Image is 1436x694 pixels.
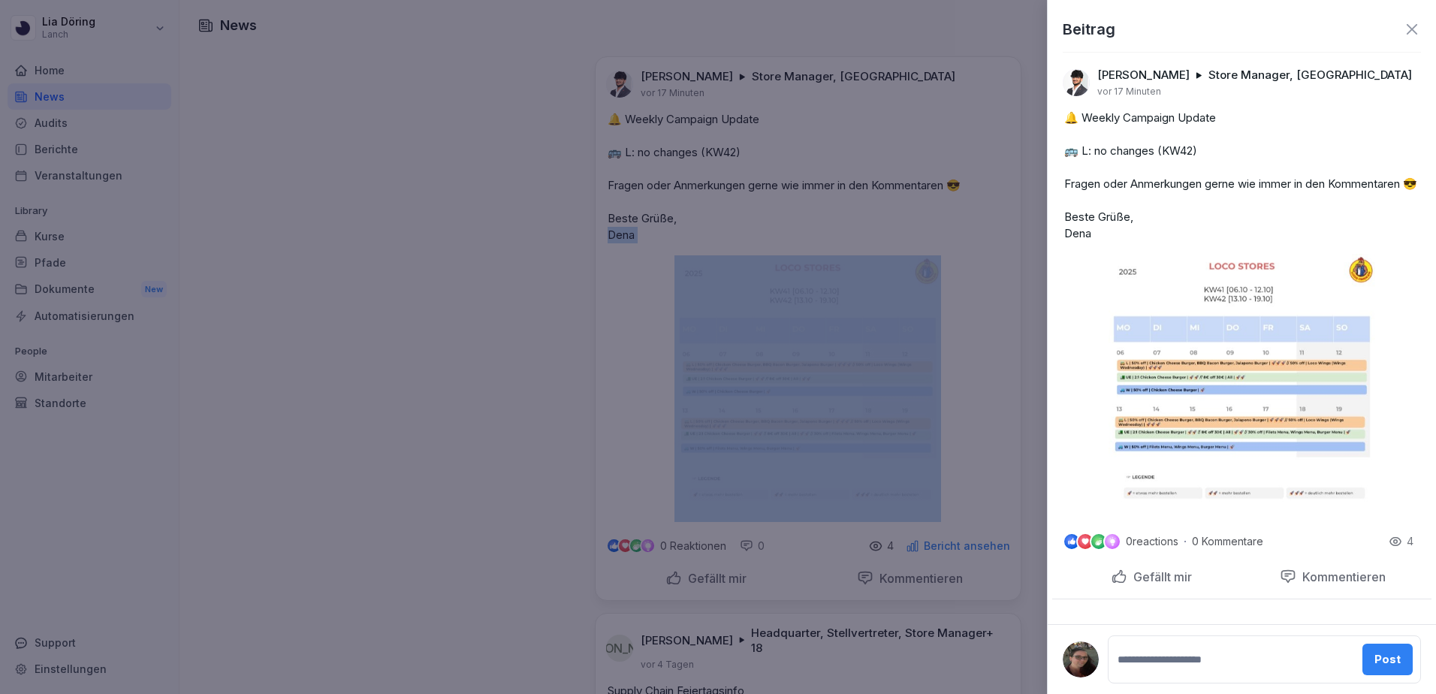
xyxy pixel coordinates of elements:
div: Post [1374,651,1401,668]
button: Post [1362,644,1413,675]
p: Store Manager, [GEOGRAPHIC_DATA] [1208,68,1412,83]
p: Gefällt mir [1127,569,1192,584]
img: br6a4ztx33dzbjt3jsyzx7f2.png [1109,254,1376,520]
p: vor 17 Minuten [1097,86,1161,98]
p: [PERSON_NAME] [1097,68,1190,83]
img: tvucj8tul2t4wohdgetxw0db.png [1063,69,1090,96]
p: 🔔 Weekly Campaign Update 🚌 L: no changes (KW42) Fragen oder Anmerkungen gerne wie immer in den Ko... [1064,110,1419,242]
p: 0 reactions [1126,536,1178,548]
p: 0 Kommentare [1192,536,1275,548]
p: 4 [1407,534,1413,549]
p: Beitrag [1063,18,1115,41]
img: vsdb780yjq3c8z0fgsc1orml.png [1063,641,1099,677]
p: Kommentieren [1296,569,1386,584]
